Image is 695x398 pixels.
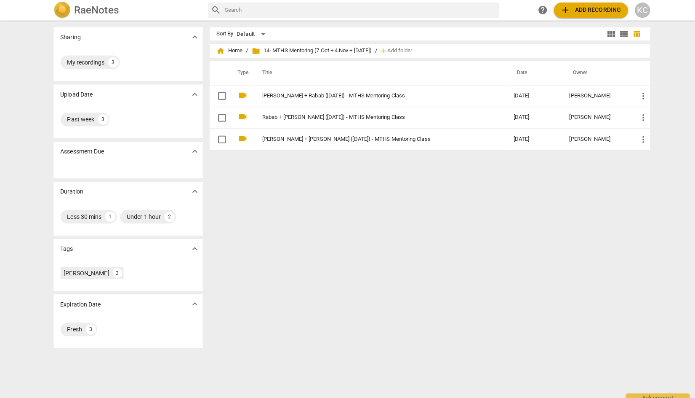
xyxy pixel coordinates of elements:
[625,30,633,38] span: table_chart
[67,321,81,330] div: Fresh
[60,242,72,250] p: Tags
[562,113,617,119] div: [PERSON_NAME]
[554,5,564,15] span: add
[631,90,641,100] span: more_vert
[249,60,501,84] th: Title
[631,133,641,143] span: more_vert
[162,209,173,219] div: 2
[623,27,636,40] button: Table view
[187,184,197,194] span: expand_more
[186,183,199,196] button: Show more
[371,47,373,54] span: /
[501,84,556,105] td: [DATE]
[67,210,101,218] div: Less 30 mins
[222,3,490,17] input: Search
[610,27,623,40] button: List view
[186,87,199,99] button: Show more
[214,30,231,37] div: Sort By
[214,46,222,54] span: home
[618,389,682,398] div: Ask support
[529,3,544,18] a: Help
[249,46,257,54] span: folder
[187,296,197,306] span: expand_more
[531,5,541,15] span: help
[243,47,245,54] span: /
[112,265,121,274] div: 3
[235,89,245,99] span: videocam
[556,60,623,84] th: Owner
[562,134,617,141] div: [PERSON_NAME]
[60,145,103,154] p: Assessment Due
[235,132,245,142] span: videocam
[599,29,609,39] span: view_module
[187,241,197,251] span: expand_more
[63,266,108,274] div: [PERSON_NAME]
[67,57,104,66] div: My recordings
[562,91,617,98] div: [PERSON_NAME]
[631,111,641,121] span: more_vert
[598,27,610,40] button: Tile view
[186,239,199,252] button: Show more
[60,89,92,98] p: Upload Date
[125,210,159,218] div: Under 1 hour
[60,296,100,305] p: Expiration Date
[187,32,197,42] span: expand_more
[627,3,642,18] button: KC
[209,5,219,15] span: search
[73,4,117,16] h2: RaeNotes
[60,185,83,194] p: Duration
[97,113,107,123] div: 3
[187,145,197,155] span: expand_more
[259,113,477,119] a: Rabab + [PERSON_NAME] ([DATE]) - MTHS Mentoring Class
[383,47,407,54] span: Add folder
[104,209,114,219] div: 1
[554,5,614,15] span: Add recording
[186,143,199,156] button: Show more
[85,320,95,331] div: 3
[259,91,477,98] a: [PERSON_NAME] + Rabab ([DATE]) - MTHS Mentoring Class
[107,56,117,67] div: 3
[235,110,245,121] span: videocam
[259,134,477,141] a: [PERSON_NAME] + [PERSON_NAME] ([DATE]) - MTHS Mentoring Class
[228,60,249,84] th: Type
[53,2,70,19] img: Logo
[53,2,199,19] a: LogoRaeNotes
[501,127,556,148] td: [DATE]
[249,46,367,54] span: 14- MTHS Mentoring (7.Oct + 4.Nov + [DATE])
[187,88,197,98] span: expand_more
[60,32,80,41] p: Sharing
[186,30,199,43] button: Show more
[501,60,556,84] th: Date
[612,29,622,39] span: view_list
[234,27,265,40] div: Default
[186,294,199,307] button: Show more
[547,3,620,18] button: Upload
[67,114,93,122] div: Past week
[375,46,383,54] span: add
[501,105,556,127] td: [DATE]
[214,46,240,54] span: Home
